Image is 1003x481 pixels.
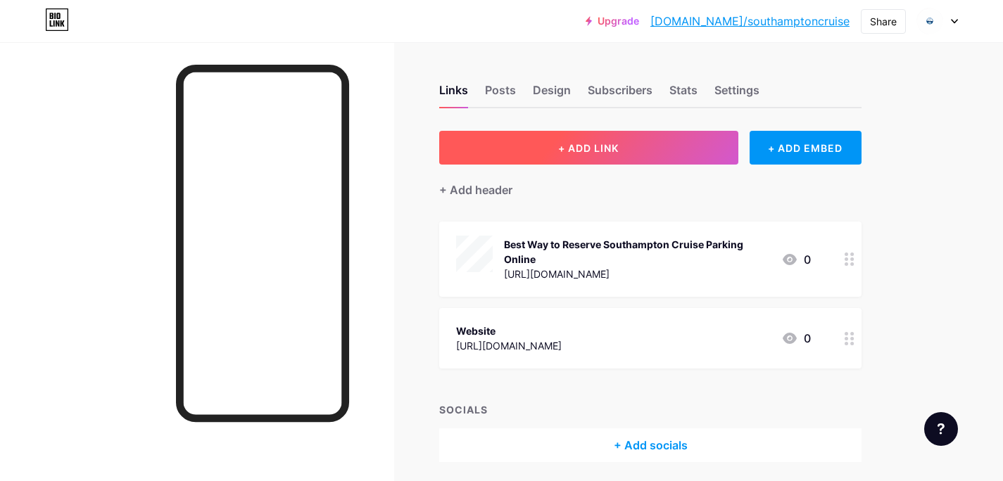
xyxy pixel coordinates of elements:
[439,428,862,462] div: + Add socials
[485,82,516,107] div: Posts
[456,338,562,353] div: [URL][DOMAIN_NAME]
[588,82,652,107] div: Subscribers
[781,251,811,268] div: 0
[439,181,512,198] div: + Add header
[714,82,759,107] div: Settings
[669,82,698,107] div: Stats
[586,15,639,27] a: Upgrade
[456,323,562,338] div: Website
[558,142,619,154] span: + ADD LINK
[870,14,897,29] div: Share
[650,13,850,30] a: [DOMAIN_NAME]/southamptoncruise
[750,131,862,165] div: + ADD EMBED
[439,402,862,417] div: SOCIALS
[916,8,943,34] img: southamptoncruise
[504,237,770,267] div: Best Way to Reserve Southampton Cruise Parking Online
[439,82,468,107] div: Links
[504,267,770,281] div: [URL][DOMAIN_NAME]
[781,330,811,347] div: 0
[439,131,738,165] button: + ADD LINK
[533,82,571,107] div: Design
